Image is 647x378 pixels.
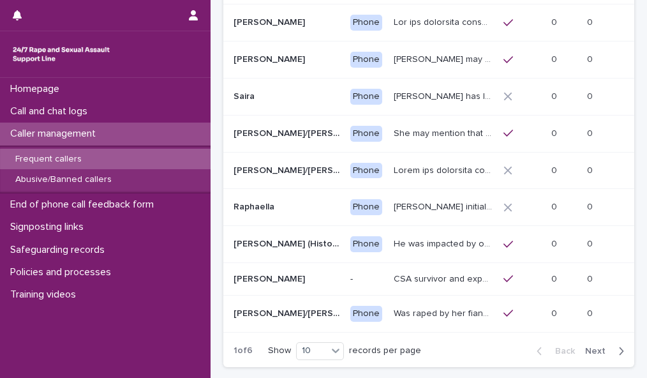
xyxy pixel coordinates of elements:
[234,271,308,285] p: [PERSON_NAME]
[585,347,613,356] span: Next
[5,83,70,95] p: Homepage
[234,126,343,139] p: Abbie/Emily (Anon/'I don't know'/'I can't remember')
[268,345,291,356] p: Show
[350,89,382,105] div: Phone
[234,236,343,250] p: [PERSON_NAME] (Historic Plan)
[394,52,495,65] p: Frances may talk about other matters including her care, and her unhappiness with the care she re...
[5,244,115,256] p: Safeguarding records
[223,152,634,189] tr: [PERSON_NAME]/[PERSON_NAME][PERSON_NAME]/[PERSON_NAME] PhoneLorem ips dolorsita conse adipisci el...
[394,163,495,176] p: Jamie has described being sexually abused by both parents. Jamie was put into care when young (5/...
[223,189,634,226] tr: RaphaellaRaphaella Phone[PERSON_NAME] initially called the helpline because she believed that she...
[234,163,343,176] p: [PERSON_NAME]/[PERSON_NAME]
[350,15,382,31] div: Phone
[587,163,595,176] p: 0
[394,15,495,28] p: She has described abuse in her childhood from an uncle and an older sister. The abuse from her un...
[551,199,560,213] p: 0
[394,271,495,285] p: CSA survivor and experiences of sexual violence in her teens. Long history of abuse. Went to ther...
[350,236,382,252] div: Phone
[10,42,112,67] img: rhQMoQhaT3yELyF149Cw
[587,199,595,213] p: 0
[587,306,595,319] p: 0
[551,236,560,250] p: 0
[394,199,495,213] p: Raphaella initially called the helpline because she believed that she was abusing her mum by ‘pul...
[350,199,382,215] div: Phone
[551,271,560,285] p: 0
[234,199,277,213] p: Raphaella
[5,154,92,165] p: Frequent callers
[551,52,560,65] p: 0
[223,226,634,263] tr: [PERSON_NAME] (Historic Plan)[PERSON_NAME] (Historic Plan) PhoneHe was impacted by organised/ rit...
[223,115,634,152] tr: [PERSON_NAME]/[PERSON_NAME] (Anon/'I don't know'/'I can't remember')[PERSON_NAME]/[PERSON_NAME] (...
[5,221,94,233] p: Signposting links
[5,174,122,185] p: Abusive/Banned callers
[394,89,495,102] p: Saira has let us know that she experienced CSA as a teenager: her brother’s friend molested her (...
[587,89,595,102] p: 0
[350,126,382,142] div: Phone
[587,271,595,285] p: 0
[223,262,634,295] tr: [PERSON_NAME][PERSON_NAME] -CSA survivor and experiences of sexual violence in her teens. Long hi...
[394,236,495,250] p: He was impacted by organised/ ritual child sexual abuse and was sexually abused by his stepfather...
[5,128,106,140] p: Caller management
[223,78,634,115] tr: SairaSaira Phone[PERSON_NAME] has let us know that she experienced CSA as a teenager: her brother...
[551,126,560,139] p: 0
[350,163,382,179] div: Phone
[5,266,121,278] p: Policies and processes
[223,4,634,42] tr: [PERSON_NAME][PERSON_NAME] PhoneLor ips dolorsita conse ad eli seddoeius temp in utlab etd ma ali...
[587,126,595,139] p: 0
[223,295,634,332] tr: [PERSON_NAME]/[PERSON_NAME]/Mille/Poppy/[PERSON_NAME] ('HOLD ME' HOLD MY HAND)[PERSON_NAME]/[PERS...
[350,52,382,68] div: Phone
[5,199,164,211] p: End of phone call feedback form
[394,306,495,319] p: Was raped by her fiancé and he penetrated her with a knife, she called an ambulance and was taken...
[587,15,595,28] p: 0
[551,89,560,102] p: 0
[234,89,257,102] p: Saira
[551,163,560,176] p: 0
[526,345,580,357] button: Back
[551,15,560,28] p: 0
[350,274,384,285] p: -
[5,289,86,301] p: Training videos
[587,52,595,65] p: 0
[223,335,263,367] p: 1 of 6
[394,126,495,139] p: She may mention that she works as a Nanny, looking after two children. Abbie / Emily has let us k...
[580,345,634,357] button: Next
[234,306,343,319] p: Jess/Saskia/Mille/Poppy/Eve ('HOLD ME' HOLD MY HAND)
[234,52,308,65] p: [PERSON_NAME]
[587,236,595,250] p: 0
[349,345,421,356] p: records per page
[234,15,308,28] p: [PERSON_NAME]
[350,306,382,322] div: Phone
[551,306,560,319] p: 0
[547,347,575,356] span: Back
[297,344,327,358] div: 10
[223,42,634,79] tr: [PERSON_NAME][PERSON_NAME] Phone[PERSON_NAME] may talk about other matters including her care, an...
[5,105,98,117] p: Call and chat logs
